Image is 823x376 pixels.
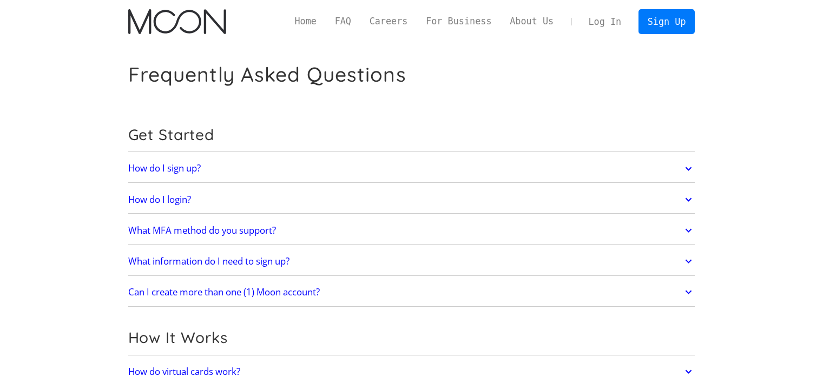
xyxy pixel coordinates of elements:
[128,225,276,236] h2: What MFA method do you support?
[128,219,695,242] a: What MFA method do you support?
[501,15,563,28] a: About Us
[128,126,695,144] h2: Get Started
[128,163,201,174] h2: How do I sign up?
[128,287,320,298] h2: Can I create more than one (1) Moon account?
[128,250,695,273] a: What information do I need to sign up?
[580,10,630,34] a: Log In
[128,188,695,211] a: How do I login?
[128,281,695,304] a: Can I create more than one (1) Moon account?
[128,157,695,180] a: How do I sign up?
[638,9,695,34] a: Sign Up
[326,15,360,28] a: FAQ
[360,15,417,28] a: Careers
[417,15,501,28] a: For Business
[128,328,695,347] h2: How It Works
[128,256,289,267] h2: What information do I need to sign up?
[286,15,326,28] a: Home
[128,9,226,34] img: Moon Logo
[128,62,406,87] h1: Frequently Asked Questions
[128,194,191,205] h2: How do I login?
